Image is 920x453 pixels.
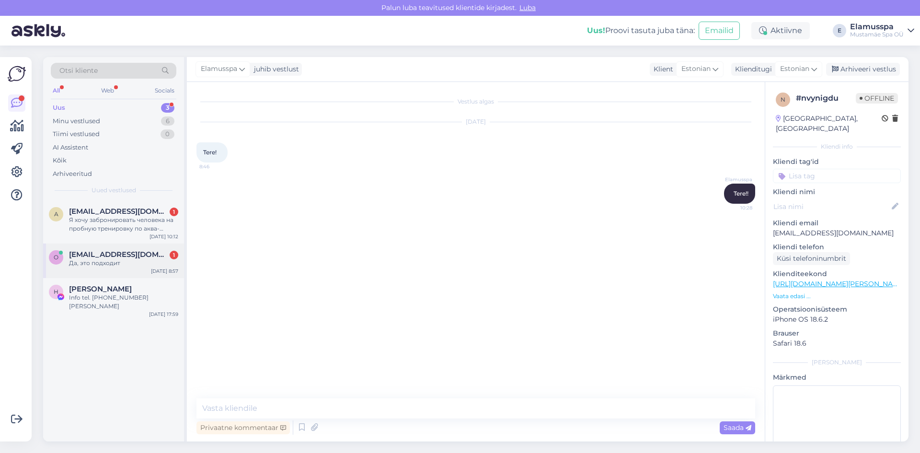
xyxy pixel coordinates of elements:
[724,423,751,432] span: Saada
[731,64,772,74] div: Klienditugi
[161,129,174,139] div: 0
[780,64,809,74] span: Estonian
[53,103,65,113] div: Uus
[773,169,901,183] input: Lisa tag
[203,149,217,156] span: Tere!
[69,285,132,293] span: Hannes Treibert
[69,259,178,267] div: Да, это подходит
[773,142,901,151] div: Kliendi info
[53,156,67,165] div: Kõik
[773,338,901,348] p: Safari 18.6
[69,293,178,311] div: Info tel. [PHONE_NUMBER] [PERSON_NAME]
[196,421,290,434] div: Privaatne kommentaar
[833,24,846,37] div: E
[587,25,695,36] div: Proovi tasuta juba täna:
[151,267,178,275] div: [DATE] 8:57
[781,96,785,103] span: n
[734,190,748,197] span: Tere!!
[773,279,905,288] a: [URL][DOMAIN_NAME][PERSON_NAME]
[170,251,178,259] div: 1
[53,129,100,139] div: Tiimi vestlused
[773,358,901,367] div: [PERSON_NAME]
[170,208,178,216] div: 1
[716,176,752,183] span: Elamusspa
[773,187,901,197] p: Kliendi nimi
[716,204,752,211] span: 10:28
[856,93,898,104] span: Offline
[751,22,810,39] div: Aktiivne
[8,65,26,83] img: Askly Logo
[199,163,235,170] span: 8:46
[196,117,755,126] div: [DATE]
[149,311,178,318] div: [DATE] 17:59
[201,64,237,74] span: Elamusspa
[773,328,901,338] p: Brauser
[773,292,901,301] p: Vaata edasi ...
[54,254,58,261] span: o
[69,207,169,216] span: arina.tsaikova@mjg.ee
[773,269,901,279] p: Klienditeekond
[699,22,740,40] button: Emailid
[53,116,100,126] div: Minu vestlused
[773,252,850,265] div: Küsi telefoninumbrit
[826,63,900,76] div: Arhiveeri vestlus
[773,157,901,167] p: Kliendi tag'id
[681,64,711,74] span: Estonian
[69,216,178,233] div: Я хочу забронировать человека на пробную тренировку по аква-аэробике но меня просят войти в аккау...
[92,186,136,195] span: Uued vestlused
[161,103,174,113] div: 3
[850,23,914,38] a: ElamusspaMustamäe Spa OÜ
[773,201,890,212] input: Lisa nimi
[54,210,58,218] span: a
[796,93,856,104] div: # nvynigdu
[773,218,901,228] p: Kliendi email
[161,116,174,126] div: 6
[149,233,178,240] div: [DATE] 10:12
[650,64,673,74] div: Klient
[54,288,58,295] span: H
[153,84,176,97] div: Socials
[196,97,755,106] div: Vestlus algas
[773,372,901,383] p: Märkmed
[587,26,605,35] b: Uus!
[773,242,901,252] p: Kliendi telefon
[69,250,169,259] span: olegmarjapuu@gmail.com
[250,64,299,74] div: juhib vestlust
[850,31,904,38] div: Mustamäe Spa OÜ
[517,3,539,12] span: Luba
[99,84,116,97] div: Web
[776,114,882,134] div: [GEOGRAPHIC_DATA], [GEOGRAPHIC_DATA]
[59,66,98,76] span: Otsi kliente
[773,314,901,325] p: iPhone OS 18.6.2
[773,228,901,238] p: [EMAIL_ADDRESS][DOMAIN_NAME]
[773,304,901,314] p: Operatsioonisüsteem
[53,143,88,152] div: AI Assistent
[53,169,92,179] div: Arhiveeritud
[51,84,62,97] div: All
[850,23,904,31] div: Elamusspa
